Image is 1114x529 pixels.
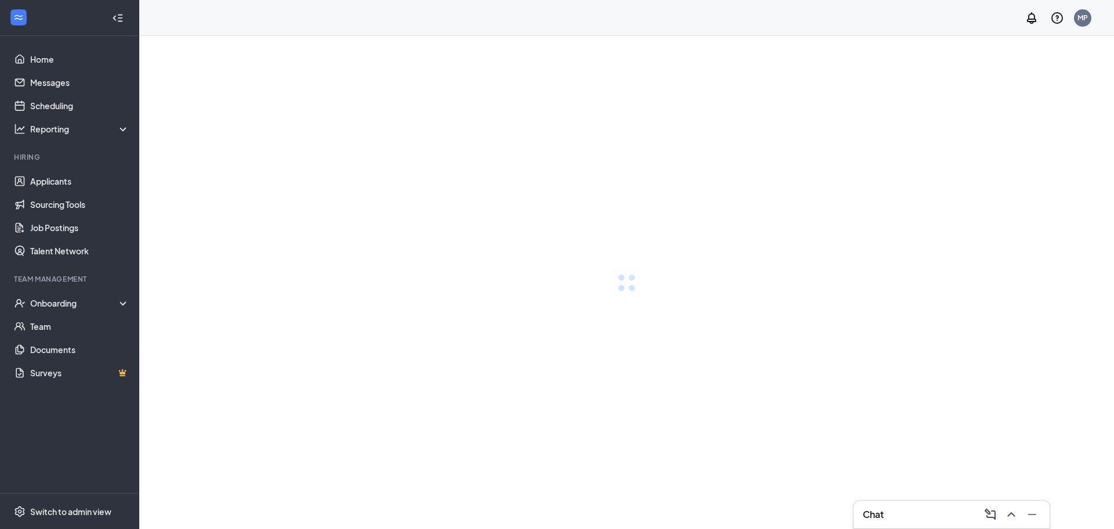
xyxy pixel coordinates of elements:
[14,297,26,309] svg: UserCheck
[30,48,129,71] a: Home
[14,123,26,135] svg: Analysis
[1077,13,1088,23] div: MP
[1025,11,1039,25] svg: Notifications
[112,12,124,24] svg: Collapse
[30,338,129,361] a: Documents
[30,193,129,216] a: Sourcing Tools
[30,361,129,384] a: SurveysCrown
[1022,505,1040,524] button: Minimize
[30,170,129,193] a: Applicants
[30,506,111,517] div: Switch to admin view
[1050,11,1064,25] svg: QuestionInfo
[14,152,127,162] div: Hiring
[30,239,129,262] a: Talent Network
[30,123,130,135] div: Reporting
[1004,508,1018,521] svg: ChevronUp
[30,297,130,309] div: Onboarding
[30,71,129,94] a: Messages
[30,94,129,117] a: Scheduling
[863,508,884,521] h3: Chat
[13,12,24,23] svg: WorkstreamLogo
[30,216,129,239] a: Job Postings
[1001,505,1019,524] button: ChevronUp
[14,506,26,517] svg: Settings
[1025,508,1039,521] svg: Minimize
[980,505,999,524] button: ComposeMessage
[983,508,997,521] svg: ComposeMessage
[30,315,129,338] a: Team
[14,274,127,284] div: Team Management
